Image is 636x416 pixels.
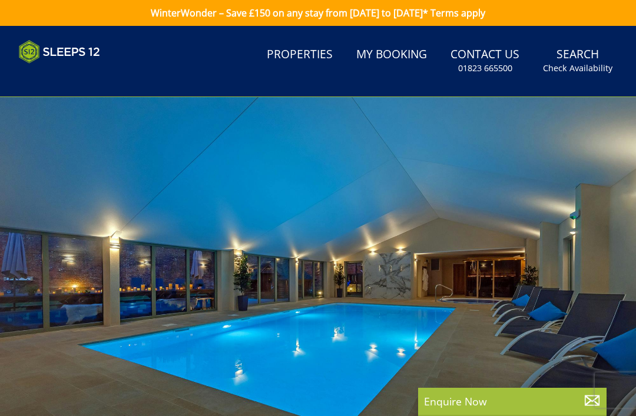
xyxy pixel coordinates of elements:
[543,62,612,74] small: Check Availability
[424,394,601,409] p: Enquire Now
[446,42,524,80] a: Contact Us01823 665500
[458,62,512,74] small: 01823 665500
[538,42,617,80] a: SearchCheck Availability
[13,71,137,81] iframe: Customer reviews powered by Trustpilot
[262,42,337,68] a: Properties
[352,42,432,68] a: My Booking
[19,40,100,64] img: Sleeps 12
